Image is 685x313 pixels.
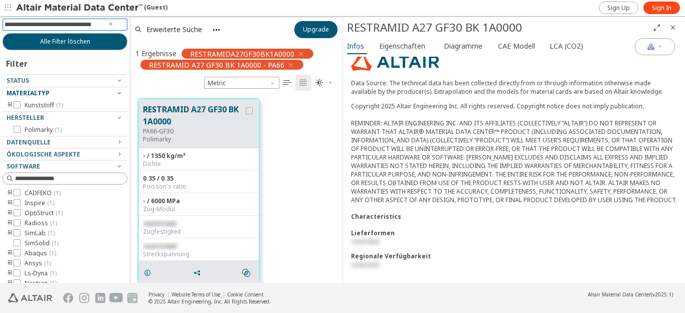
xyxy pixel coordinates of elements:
[143,183,255,191] div: Poisson's ratio
[283,79,291,87] i: 
[143,152,255,160] div: - / 1350 kg/m³
[351,252,677,260] div: Regionale Verfügbarkeit
[16,3,167,13] div: (Guest)
[3,148,127,161] button: Ökologische Aspekte
[665,20,681,36] button: Close
[135,49,177,58] div: 1 Ergebnisse
[25,189,61,197] span: CADFEKO
[444,38,482,54] span: Diagramme
[351,53,439,71] img: Logo - Provider
[143,175,255,183] div: 0.35 / 0.35
[7,259,14,267] i: toogle group
[25,239,59,247] span: SimSolid
[351,237,379,246] span: restricted
[204,77,279,89] span: Metric
[7,269,14,277] i: toogle group
[25,126,62,134] span: Polimarky
[130,91,342,294] div: grid
[189,263,210,283] button: Share
[351,102,677,204] div: Copyright 2025 Altair Engineering Inc. All rights reserved. Copyright notice does not imply publi...
[315,79,323,87] i: 
[227,291,264,298] a: Cookie Consent
[103,19,119,31] button: Clear text
[47,199,54,207] span: ( 1 )
[143,205,255,213] div: Zug-Modul
[139,263,160,283] button: Details
[3,87,127,99] button: Materialtyp
[25,279,57,287] span: Nastran
[54,189,61,197] span: ( 1 )
[25,101,63,109] span: Kunststoff
[7,219,14,227] i: toogle group
[25,199,54,207] span: Inspire
[25,219,57,227] span: Radioss
[25,269,57,277] span: Ls-Dyna
[7,189,14,197] i: toogle group
[607,4,630,12] span: Sign Up
[647,43,655,51] img: AI Copilot
[652,4,671,12] span: Sign In
[50,269,57,277] span: ( 1 )
[148,298,271,305] div: © 2025 Altair Engineering, Inc. All Rights Reserved.
[148,291,164,298] a: Privacy
[8,293,52,302] img: Altair Engineering
[50,219,57,227] span: ( 1 )
[143,250,255,258] div: Streckspannung
[3,112,127,124] button: Hersteller
[7,101,14,109] i: toogle group
[7,229,14,237] i: toogle group
[40,38,90,46] span: Alle Filter löschen
[311,75,337,91] button: Theme
[351,212,677,221] div: Characteristics
[635,38,675,55] button: AI Copilot
[649,20,665,36] button: Full Screen
[146,26,202,33] span: Erweiterte Suche
[550,38,583,54] span: LCA (CO2)
[143,219,176,228] span: restricted
[351,229,677,237] div: Lieferformen
[7,162,40,171] span: Software
[351,260,379,269] span: restricted
[7,199,14,207] i: toogle group
[238,263,259,283] button: Similar search
[498,38,535,54] span: CAE Modell
[25,229,55,237] span: SimLab
[25,249,56,257] span: Abaqus
[379,38,425,54] span: Eigenschaften
[347,20,649,36] div: RESTRAMID A27 GF30 BK 1A0000
[25,259,51,267] span: Ansys
[295,75,311,91] button: Tile View
[7,279,14,287] i: toogle group
[44,259,51,267] span: ( 1 )
[242,269,250,277] i: 
[7,138,51,146] span: Datenquelle
[16,3,144,13] img: Altair Material Data Center
[56,101,63,109] span: ( 1 )
[351,79,677,96] p: Data Source: The technical data has been collected directly from or through information otherwise...
[143,197,255,205] div: - / 6000 MPa
[299,79,307,87] i: 
[7,113,44,122] span: Hersteller
[149,60,284,69] span: RESTRAMID A27 GF30 BK 1A0000 - PA66
[588,291,673,298] div: (v2025.1)
[3,136,127,148] button: Datenquelle
[25,209,63,217] span: OptiStruct
[643,2,680,14] a: Sign In
[48,229,55,237] span: ( 1 )
[143,127,244,135] div: PA66-GF30
[143,228,255,236] div: Zugfestigkeit
[599,2,638,14] a: Sign Up
[7,209,14,217] i: toogle group
[3,75,127,87] button: Status
[3,33,127,50] button: Alle Filter löschen
[143,160,255,168] div: Dichte
[7,150,80,159] span: Ökologische Aspekte
[190,49,294,58] span: RESTRAMIDA27GF30BK1A0000
[279,75,295,91] button: Table View
[52,239,59,247] span: ( 1 )
[49,249,56,257] span: ( 1 )
[7,249,14,257] i: toogle group
[50,279,57,287] span: ( 1 )
[7,76,29,85] span: Status
[204,77,279,89] div: Unit System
